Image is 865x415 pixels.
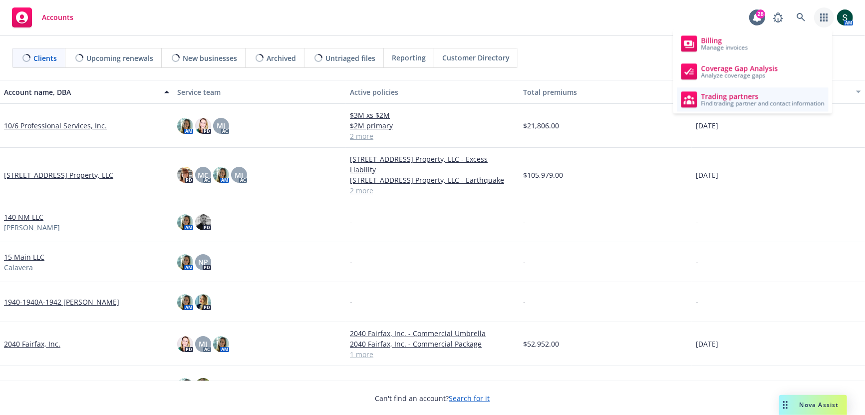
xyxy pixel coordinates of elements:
img: photo [177,336,193,352]
a: Search for it [449,394,490,403]
img: photo [195,378,211,394]
span: [DATE] [696,120,718,131]
span: Customer Directory [442,52,510,63]
button: Service team [173,80,346,104]
span: Analyze coverage gaps [701,72,778,78]
span: Coverage Gap Analysis [701,64,778,72]
div: Account name, DBA [4,87,158,97]
a: Accounts [8,3,77,31]
span: - [523,257,526,267]
span: - [523,217,526,227]
span: MJ [199,339,207,349]
span: Archived [267,53,296,63]
span: - [696,217,698,227]
img: photo [195,118,211,134]
img: photo [177,254,193,270]
a: [STREET_ADDRESS] Property, LLC [4,170,113,180]
a: 2 more [350,131,515,141]
span: Untriaged files [325,53,375,63]
span: [DATE] [696,339,718,349]
span: $21,806.00 [523,120,559,131]
span: Find trading partner and contact information [701,100,825,106]
a: 2040 Fairfax, Inc. [4,339,60,349]
span: Trading partners [701,92,825,100]
span: NP [198,257,208,267]
span: Upcoming renewals [86,53,153,63]
div: Active policies [350,87,515,97]
span: - [696,297,698,307]
a: 1940-1940A-1942 [PERSON_NAME] [4,297,119,307]
a: [STREET_ADDRESS] Property, LLC - Earthquake [350,175,515,185]
span: MJ [235,170,243,180]
a: Report a Bug [768,7,788,27]
a: 2040 Fairfax, Inc. - Commercial Package [350,339,515,349]
div: Drag to move [779,395,792,415]
span: [DATE] [696,170,718,180]
span: MJ [217,120,225,131]
img: photo [213,336,229,352]
span: - [350,257,352,267]
a: Search [791,7,811,27]
div: Service team [177,87,342,97]
span: Can't find an account? [375,393,490,404]
a: [STREET_ADDRESS] Property, LLC - Excess Liability [350,154,515,175]
button: Nova Assist [779,395,847,415]
span: - [350,297,352,307]
span: Reporting [392,52,426,63]
a: Billing [677,31,829,55]
button: Active policies [346,80,519,104]
a: 1 more [350,349,515,360]
span: Clients [33,53,57,63]
a: 140 NM LLC [4,212,43,222]
img: photo [177,214,193,230]
div: Total premiums [523,87,677,97]
span: Accounts [42,13,73,21]
a: $2M primary [350,120,515,131]
img: photo [195,294,211,310]
div: 28 [756,9,765,18]
a: 2040 Fairfax, Inc. - Commercial Umbrella [350,328,515,339]
img: photo [213,167,229,183]
span: Billing [701,36,748,44]
span: [PERSON_NAME] [4,222,60,233]
span: Calavera [4,262,33,273]
a: 15 Main LLC [4,252,44,262]
a: $3M xs $2M [350,110,515,120]
a: Switch app [814,7,834,27]
a: Trading partners [677,87,829,111]
span: $52,952.00 [523,339,559,349]
img: photo [177,167,193,183]
a: 2 more [350,185,515,196]
span: - [350,217,352,227]
span: $105,979.00 [523,170,563,180]
span: Manage invoices [701,44,748,50]
span: - [523,297,526,307]
button: Total premiums [519,80,692,104]
span: New businesses [183,53,237,63]
a: Coverage Gap Analysis [677,59,829,83]
img: photo [177,378,193,394]
span: MC [198,170,209,180]
img: photo [195,214,211,230]
img: photo [177,118,193,134]
span: Nova Assist [800,401,839,409]
a: 10/6 Professional Services, Inc. [4,120,107,131]
img: photo [177,294,193,310]
span: - [696,257,698,267]
img: photo [837,9,853,25]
